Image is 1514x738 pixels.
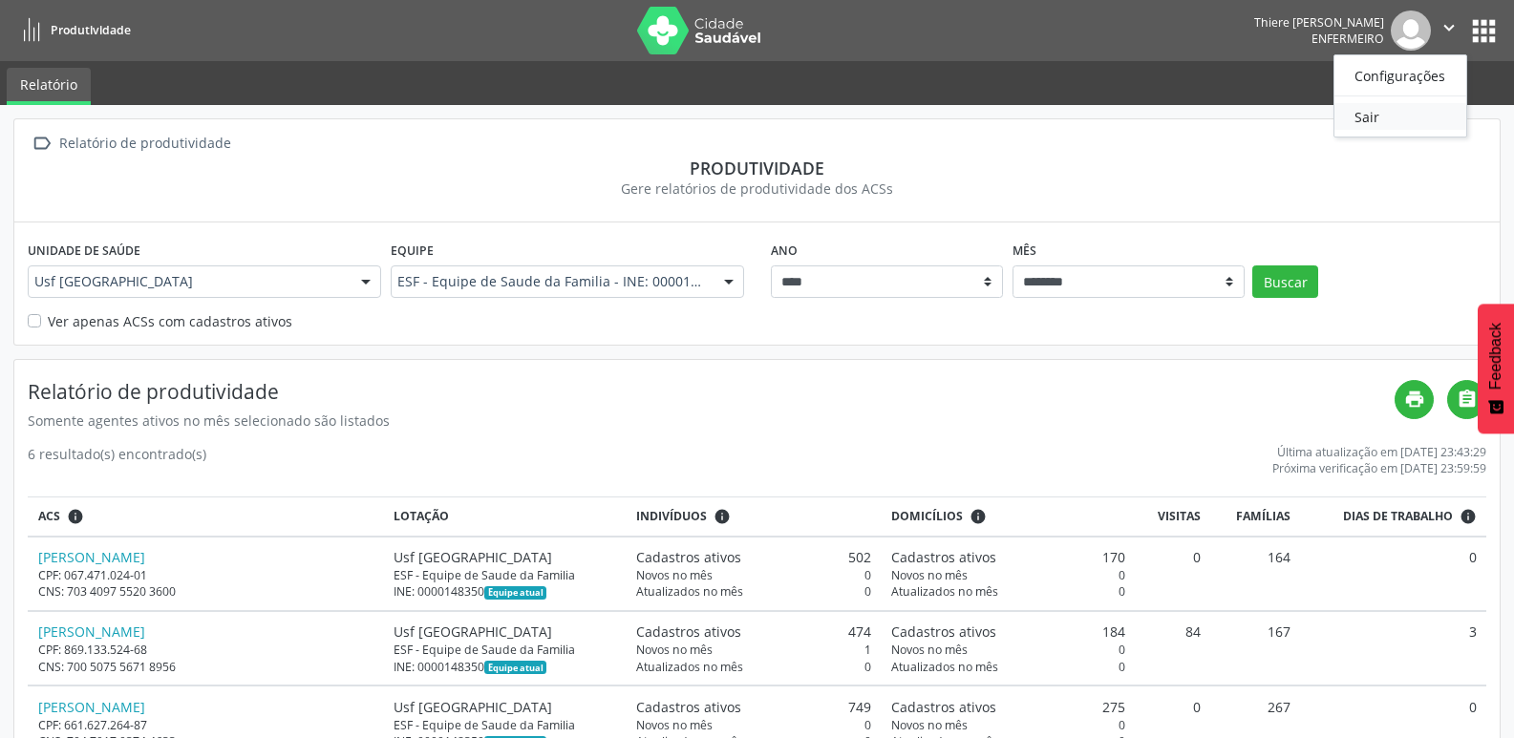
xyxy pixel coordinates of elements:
[394,642,616,658] div: ESF - Equipe de Saude da Familia
[636,717,713,733] span: Novos no mês
[1211,611,1301,685] td: 167
[1467,14,1501,48] button: apps
[636,717,870,733] div: 0
[38,567,373,583] div: CPF: 067.471.024-01
[34,272,342,291] span: Usf [GEOGRAPHIC_DATA]
[28,158,1486,179] div: Produtividade
[891,547,996,567] span: Cadastros ativos
[394,583,616,600] div: INE: 0000148350
[891,717,968,733] span: Novos no mês
[1252,265,1318,298] button: Buscar
[38,583,373,600] div: CNS: 703 4097 5520 3600
[1135,537,1211,611] td: 0
[1272,460,1486,476] div: Próxima verificação em [DATE] 23:59:59
[38,659,373,675] div: CNS: 700 5075 5671 8956
[28,411,1395,431] div: Somente agentes ativos no mês selecionado são listados
[891,567,968,583] span: Novos no mês
[394,622,616,642] div: Usf [GEOGRAPHIC_DATA]
[38,508,60,525] span: ACS
[28,130,234,158] a:  Relatório de produtividade
[394,659,616,675] div: INE: 0000148350
[38,698,145,716] a: [PERSON_NAME]
[484,586,546,600] span: Esta é a equipe atual deste Agente
[484,661,546,674] span: Esta é a equipe atual deste Agente
[891,659,998,675] span: Atualizados no mês
[891,508,963,525] span: Domicílios
[383,497,626,537] th: Lotação
[394,697,616,717] div: Usf [GEOGRAPHIC_DATA]
[1478,304,1514,433] button: Feedback - Mostrar pesquisa
[28,236,140,265] label: Unidade de saúde
[636,642,713,658] span: Novos no mês
[771,236,798,265] label: Ano
[28,130,55,158] i: 
[1447,380,1486,419] a: 
[55,130,234,158] div: Relatório de produtividade
[636,583,870,600] div: 0
[38,642,373,658] div: CPF: 869.133.524-68
[1311,31,1384,47] span: Enfermeiro
[636,622,870,642] div: 474
[636,547,741,567] span: Cadastros ativos
[970,508,987,525] i: <div class="text-left"> <div> <strong>Cadastros ativos:</strong> Cadastros que estão vinculados a...
[1013,236,1036,265] label: Mês
[714,508,731,525] i: <div class="text-left"> <div> <strong>Cadastros ativos:</strong> Cadastros que estão vinculados a...
[891,697,996,717] span: Cadastros ativos
[891,659,1125,675] div: 0
[891,567,1125,583] div: 0
[891,583,1125,600] div: 0
[38,717,373,733] div: CPF: 661.627.264-87
[636,622,741,642] span: Cadastros ativos
[1460,508,1477,525] i: Dias em que o(a) ACS fez pelo menos uma visita, ou ficha de cadastro individual ou cadastro domic...
[891,547,1125,567] div: 170
[891,717,1125,733] div: 0
[1211,497,1301,537] th: Famílias
[13,14,131,46] a: Produtividade
[1391,11,1431,51] img: img
[1487,323,1504,390] span: Feedback
[1457,389,1478,410] i: 
[28,444,206,476] div: 6 resultado(s) encontrado(s)
[397,272,705,291] span: ESF - Equipe de Saude da Familia - INE: 0000148350
[7,68,91,105] a: Relatório
[891,697,1125,717] div: 275
[636,508,707,525] span: Indivíduos
[51,22,131,38] span: Produtividade
[891,642,968,658] span: Novos no mês
[1211,537,1301,611] td: 164
[1333,54,1467,137] ul: 
[636,659,743,675] span: Atualizados no mês
[891,622,1125,642] div: 184
[1135,611,1211,685] td: 84
[891,642,1125,658] div: 0
[38,548,145,566] a: [PERSON_NAME]
[636,547,870,567] div: 502
[1439,17,1460,38] i: 
[394,567,616,583] div: ESF - Equipe de Saude da Familia
[391,236,434,265] label: Equipe
[636,659,870,675] div: 0
[1431,11,1467,51] button: 
[636,697,870,717] div: 749
[1272,444,1486,460] div: Última atualização em [DATE] 23:43:29
[38,622,145,641] a: [PERSON_NAME]
[636,697,741,717] span: Cadastros ativos
[28,179,1486,199] div: Gere relatórios de produtividade dos ACSs
[891,622,996,642] span: Cadastros ativos
[1254,14,1384,31] div: Thiere [PERSON_NAME]
[48,311,292,331] label: Ver apenas ACSs com cadastros ativos
[1395,380,1434,419] a: print
[1301,537,1486,611] td: 0
[636,567,713,583] span: Novos no mês
[1334,103,1466,130] a: Sair
[891,583,998,600] span: Atualizados no mês
[1135,497,1211,537] th: Visitas
[1301,611,1486,685] td: 3
[394,547,616,567] div: Usf [GEOGRAPHIC_DATA]
[636,642,870,658] div: 1
[67,508,84,525] i: ACSs que estiveram vinculados a uma UBS neste período, mesmo sem produtividade.
[636,583,743,600] span: Atualizados no mês
[636,567,870,583] div: 0
[1334,62,1466,89] a: Configurações
[394,717,616,733] div: ESF - Equipe de Saude da Familia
